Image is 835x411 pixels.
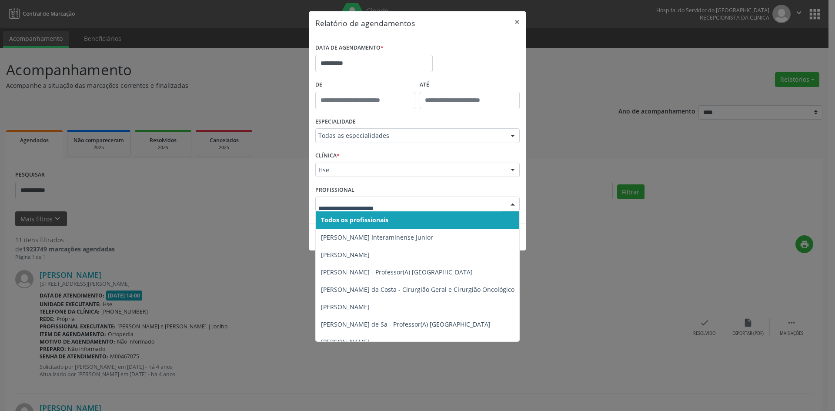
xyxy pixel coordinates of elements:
[315,41,384,55] label: DATA DE AGENDAMENTO
[321,303,370,311] span: [PERSON_NAME]
[321,285,514,294] span: [PERSON_NAME] da Costa - Cirurgião Geral e Cirurgião Oncológico
[315,149,340,163] label: CLÍNICA
[508,11,526,33] button: Close
[321,268,473,276] span: [PERSON_NAME] - Professor(A) [GEOGRAPHIC_DATA]
[420,78,520,92] label: ATÉ
[321,337,370,346] span: [PERSON_NAME]
[315,78,415,92] label: De
[321,320,491,328] span: [PERSON_NAME] de Sa - Professor(A) [GEOGRAPHIC_DATA]
[318,131,502,140] span: Todas as especialidades
[318,166,502,174] span: Hse
[315,17,415,29] h5: Relatório de agendamentos
[315,115,356,129] label: ESPECIALIDADE
[321,233,433,241] span: [PERSON_NAME] Interaminense Junior
[321,216,388,224] span: Todos os profissionais
[315,183,354,197] label: PROFISSIONAL
[321,251,370,259] span: [PERSON_NAME]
